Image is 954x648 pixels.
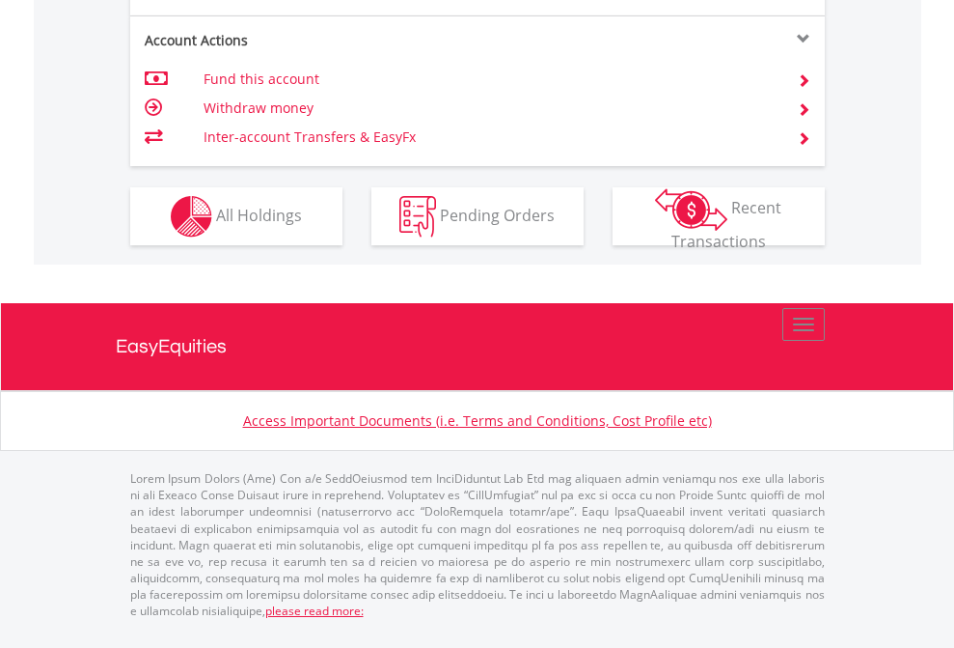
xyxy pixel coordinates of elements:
[204,123,774,152] td: Inter-account Transfers & EasyFx
[243,411,712,430] a: Access Important Documents (i.e. Terms and Conditions, Cost Profile etc)
[613,187,825,245] button: Recent Transactions
[130,470,825,619] p: Lorem Ipsum Dolors (Ame) Con a/e SeddOeiusmod tem InciDiduntut Lab Etd mag aliquaen admin veniamq...
[265,603,364,619] a: please read more:
[204,94,774,123] td: Withdraw money
[655,188,727,231] img: transactions-zar-wht.png
[130,187,342,245] button: All Holdings
[204,65,774,94] td: Fund this account
[399,196,436,238] img: pending_instructions-wht.png
[130,31,477,50] div: Account Actions
[171,196,212,238] img: holdings-wht.png
[371,187,584,245] button: Pending Orders
[216,204,302,225] span: All Holdings
[116,303,839,390] a: EasyEquities
[440,204,555,225] span: Pending Orders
